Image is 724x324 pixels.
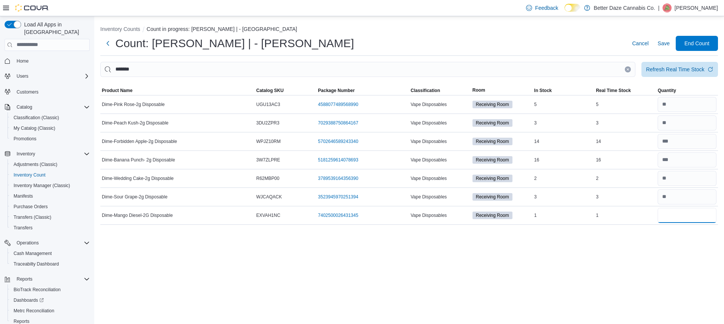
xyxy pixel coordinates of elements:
div: 3 [533,192,595,201]
a: Home [14,57,32,66]
span: Transfers [14,225,32,231]
span: Customers [17,89,38,95]
button: Traceabilty Dashboard [8,259,93,269]
button: Catalog SKU [255,86,317,95]
span: Receiving Room [472,119,512,127]
button: Home [2,55,93,66]
span: Vape Disposables [411,194,447,200]
div: 5 [533,100,595,109]
span: Dime-Mango Diesel-2G Disposable [102,212,173,218]
span: Classification [411,88,440,94]
span: Reports [14,275,90,284]
span: Receiving Room [476,101,509,108]
button: Real Time Stock [594,86,656,95]
span: Catalog [14,103,90,112]
button: Users [14,72,31,81]
span: Transfers [11,223,90,232]
span: Save [658,40,670,47]
span: Vape Disposables [411,138,447,144]
a: 3789539164356390 [318,175,358,181]
a: Cash Management [11,249,55,258]
button: Catalog [14,103,35,112]
span: Vape Disposables [411,212,447,218]
span: Catalog [17,104,32,110]
a: Customers [14,88,41,97]
span: Dashboards [11,296,90,305]
a: Purchase Orders [11,202,51,211]
span: Receiving Room [476,120,509,126]
div: 14 [533,137,595,146]
span: End Count [684,40,709,47]
a: Dashboards [8,295,93,306]
div: 2 [594,174,656,183]
span: My Catalog (Classic) [11,124,90,133]
span: Home [14,56,90,66]
button: Product Name [100,86,255,95]
div: 3 [533,118,595,127]
a: 7402500026431345 [318,212,358,218]
button: Inventory [14,149,38,158]
span: Reports [17,276,32,282]
span: Dashboards [14,297,44,303]
span: Traceabilty Dashboard [11,260,90,269]
span: Manifests [11,192,90,201]
a: Feedback [523,0,561,15]
span: Traceabilty Dashboard [14,261,59,267]
span: Home [17,58,29,64]
button: My Catalog (Classic) [8,123,93,134]
a: My Catalog (Classic) [11,124,58,133]
a: Transfers (Classic) [11,213,54,222]
span: Inventory [17,151,35,157]
button: Purchase Orders [8,201,93,212]
span: Inventory Manager (Classic) [11,181,90,190]
span: Inventory Count [14,172,46,178]
span: Receiving Room [476,175,509,182]
span: Customers [14,87,90,96]
button: Operations [2,238,93,248]
a: Classification (Classic) [11,113,62,122]
button: Manifests [8,191,93,201]
div: 3 [594,192,656,201]
span: WJCAQACK [256,194,282,200]
span: Cancel [632,40,649,47]
span: Cash Management [14,250,52,256]
button: Transfers (Classic) [8,212,93,223]
button: Catalog [2,102,93,112]
button: Inventory Count [8,170,93,180]
span: Inventory Count [11,170,90,180]
span: BioTrack Reconciliation [14,287,61,293]
div: 14 [594,137,656,146]
span: Package Number [318,88,354,94]
span: Purchase Orders [14,204,48,210]
span: Transfers (Classic) [11,213,90,222]
span: Receiving Room [472,138,512,145]
img: Cova [15,4,49,12]
span: Receiving Room [472,101,512,108]
span: Dime-Forbidden Apple-2g Disposable [102,138,177,144]
span: Metrc Reconciliation [14,308,54,314]
span: Real Time Stock [596,88,630,94]
a: Dashboards [11,296,47,305]
a: Traceabilty Dashboard [11,260,62,269]
a: 5181259614078693 [318,157,358,163]
button: Promotions [8,134,93,144]
div: 1 [533,211,595,220]
span: Promotions [14,136,37,142]
a: Transfers [11,223,35,232]
p: | [658,3,660,12]
span: Dime-Pink Rose-2g Disposable [102,101,165,107]
button: Clear input [625,66,631,72]
span: Promotions [11,134,90,143]
button: Cash Management [8,248,93,259]
span: Adjustments (Classic) [11,160,90,169]
span: Receiving Room [472,212,512,219]
span: Vape Disposables [411,101,447,107]
span: Classification (Classic) [11,113,90,122]
a: BioTrack Reconciliation [11,285,64,294]
button: Operations [14,238,42,247]
span: Receiving Room [472,175,512,182]
div: 5 [594,100,656,109]
button: Inventory Counts [100,26,140,32]
div: Refresh Real Time Stock [646,66,704,73]
span: My Catalog (Classic) [14,125,55,131]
